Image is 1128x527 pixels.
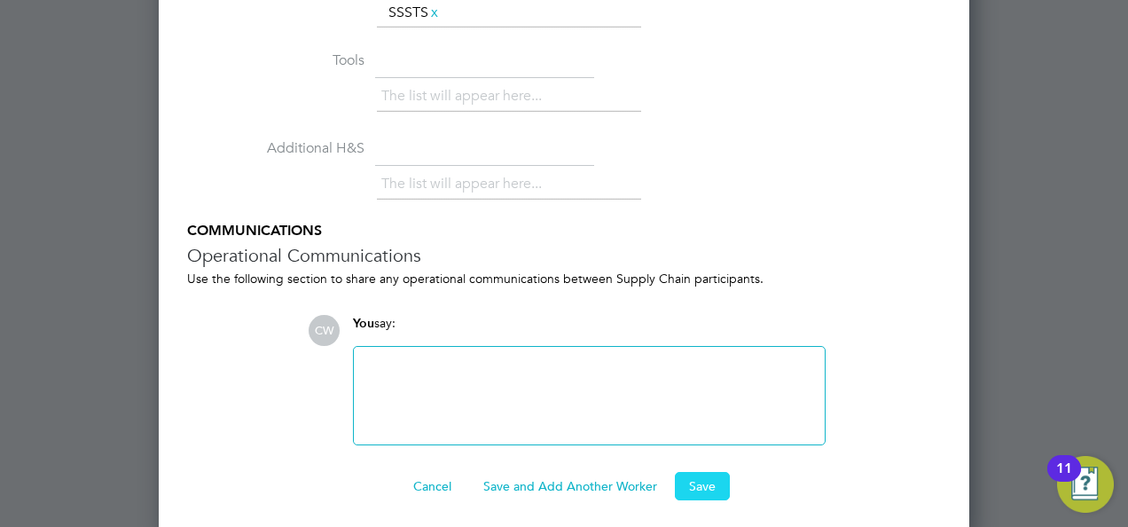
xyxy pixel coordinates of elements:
[187,139,364,158] label: Additional H&S
[381,1,448,25] li: SSSTS
[399,472,466,500] button: Cancel
[309,315,340,346] span: CW
[187,244,941,267] h3: Operational Communications
[469,472,671,500] button: Save and Add Another Worker
[353,316,374,331] span: You
[187,222,941,240] h5: COMMUNICATIONS
[428,1,441,24] a: x
[187,271,941,287] div: Use the following section to share any operational communications between Supply Chain participants.
[381,84,549,108] li: The list will appear here...
[353,315,826,346] div: say:
[381,172,549,196] li: The list will appear here...
[1057,456,1114,513] button: Open Resource Center, 11 new notifications
[187,51,364,70] label: Tools
[1056,468,1072,492] div: 11
[675,472,730,500] button: Save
